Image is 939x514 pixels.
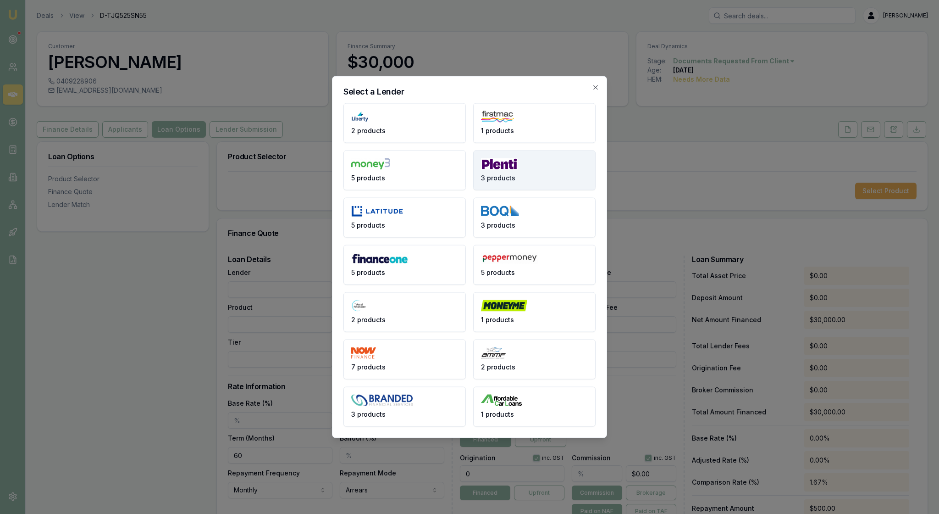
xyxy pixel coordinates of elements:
[351,315,386,324] span: 2 products
[481,395,522,406] img: Affordable Car Loans
[351,395,413,406] img: Branded Financial Services
[481,173,515,183] span: 3 products
[343,387,466,427] button: 3 products
[351,253,409,264] img: Finance One
[351,206,403,217] img: Latitude
[481,300,527,312] img: Money Me
[351,126,386,135] span: 2 products
[473,387,596,427] button: 1 products
[343,340,466,380] button: 7 products
[351,221,385,230] span: 5 products
[343,151,466,190] button: 5 products
[481,410,514,419] span: 1 products
[481,126,514,135] span: 1 products
[481,315,514,324] span: 1 products
[351,300,366,312] img: The Asset Financier
[481,221,515,230] span: 3 products
[473,103,596,143] button: 1 products
[473,340,596,380] button: 2 products
[351,173,385,183] span: 5 products
[351,410,386,419] span: 3 products
[481,206,519,217] img: BOQ Finance
[481,158,518,170] img: Plenti
[481,268,515,277] span: 5 products
[343,292,466,332] button: 2 products
[473,292,596,332] button: 1 products
[351,268,385,277] span: 5 products
[343,103,466,143] button: 2 products
[343,198,466,238] button: 5 products
[481,253,538,264] img: Pepper Money
[343,88,596,96] h2: Select a Lender
[481,363,515,372] span: 2 products
[473,151,596,190] button: 3 products
[481,111,514,123] img: Firstmac
[473,245,596,285] button: 5 products
[351,158,390,170] img: Money3
[343,245,466,285] button: 5 products
[481,347,506,359] img: AMMF
[351,111,369,123] img: Liberty
[351,363,386,372] span: 7 products
[351,347,376,359] img: NOW Finance
[473,198,596,238] button: 3 products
